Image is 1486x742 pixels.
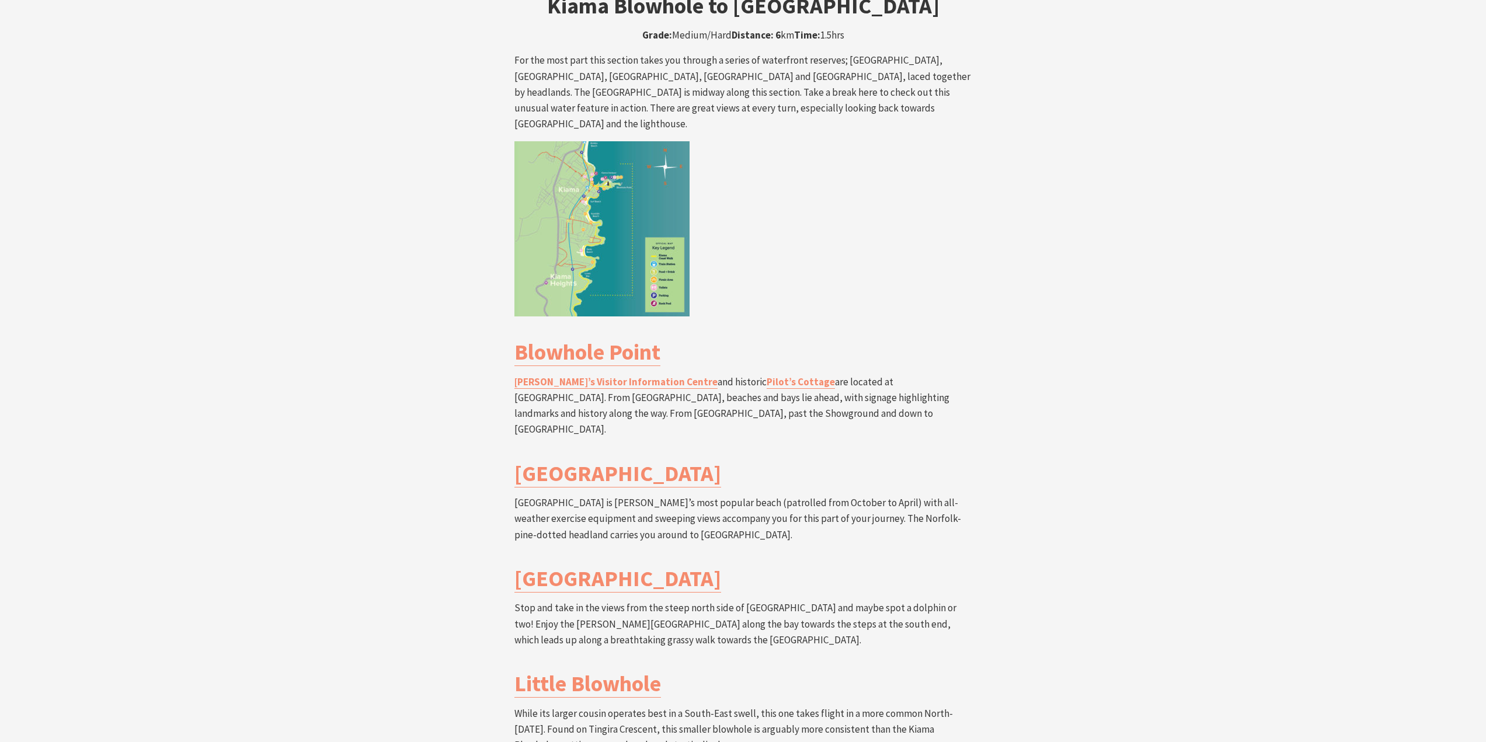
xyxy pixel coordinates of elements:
a: [PERSON_NAME]’s Visitor Information Centre [514,375,718,389]
strong: Distance: 6 [732,29,781,41]
a: [GEOGRAPHIC_DATA] [514,459,721,487]
a: Little Blowhole [514,670,661,698]
strong: Time: [794,29,820,41]
a: Blowhole Point [514,338,660,366]
p: Stop and take in the views from the steep north side of [GEOGRAPHIC_DATA] and maybe spot a dolphi... [514,600,972,648]
p: and historic are located at [GEOGRAPHIC_DATA]. From [GEOGRAPHIC_DATA], beaches and bays lie ahead... [514,374,972,438]
p: [GEOGRAPHIC_DATA] is [PERSON_NAME]’s most popular beach (patrolled from October to April) with al... [514,495,972,543]
a: [GEOGRAPHIC_DATA] [514,565,721,593]
img: Kiama Coast Walk Mid Section [514,141,690,316]
a: Pilot’s Cottage [767,375,835,389]
strong: Grade: [642,29,672,41]
p: Medium/Hard km 1.5hrs [514,27,972,43]
p: For the most part this section takes you through a series of waterfront reserves; [GEOGRAPHIC_DAT... [514,53,972,132]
